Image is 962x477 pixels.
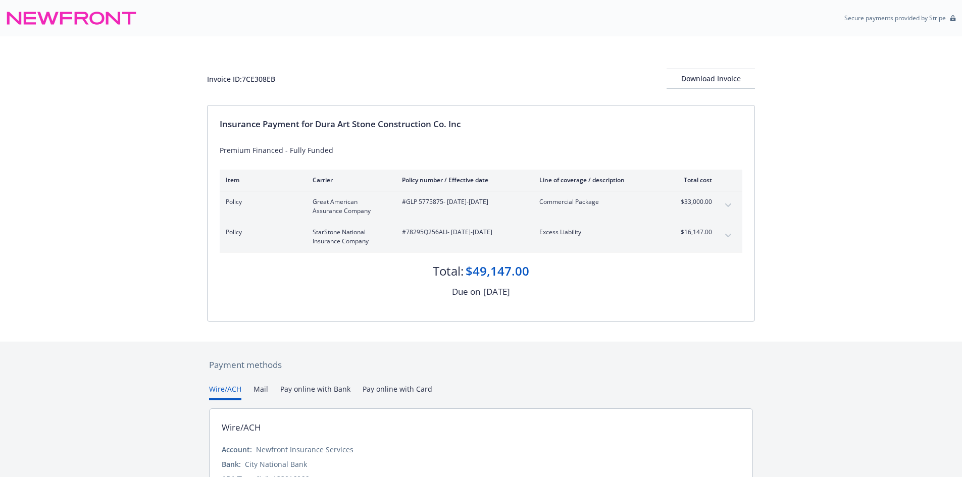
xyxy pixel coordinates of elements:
[844,14,946,22] p: Secure payments provided by Stripe
[539,197,658,206] span: Commercial Package
[313,228,386,246] span: StarStone National Insurance Company
[402,228,523,237] span: #78295Q256ALI - [DATE]-[DATE]
[222,459,241,469] div: Bank:
[207,74,275,84] div: Invoice ID: 7CE308EB
[256,444,353,455] div: Newfront Insurance Services
[539,228,658,237] span: Excess Liability
[209,384,241,400] button: Wire/ACH
[667,69,755,88] div: Download Invoice
[254,384,268,400] button: Mail
[313,176,386,184] div: Carrier
[674,228,712,237] span: $16,147.00
[313,197,386,216] span: Great American Assurance Company
[363,384,432,400] button: Pay online with Card
[402,197,523,206] span: #GLP 5775875 - [DATE]-[DATE]
[674,197,712,206] span: $33,000.00
[674,176,712,184] div: Total cost
[220,191,742,222] div: PolicyGreat American Assurance Company#GLP 5775875- [DATE]-[DATE]Commercial Package$33,000.00expa...
[226,197,296,206] span: Policy
[280,384,350,400] button: Pay online with Bank
[539,176,658,184] div: Line of coverage / description
[452,285,480,298] div: Due on
[220,222,742,252] div: PolicyStarStone National Insurance Company#78295Q256ALI- [DATE]-[DATE]Excess Liability$16,147.00e...
[720,228,736,244] button: expand content
[433,262,464,280] div: Total:
[402,176,523,184] div: Policy number / Effective date
[245,459,307,469] div: City National Bank
[222,444,252,455] div: Account:
[483,285,510,298] div: [DATE]
[667,69,755,89] button: Download Invoice
[466,262,529,280] div: $49,147.00
[209,358,753,372] div: Payment methods
[222,421,261,434] div: Wire/ACH
[226,228,296,237] span: Policy
[226,176,296,184] div: Item
[220,118,742,131] div: Insurance Payment for Dura Art Stone Construction Co. Inc
[720,197,736,214] button: expand content
[220,145,742,155] div: Premium Financed - Fully Funded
